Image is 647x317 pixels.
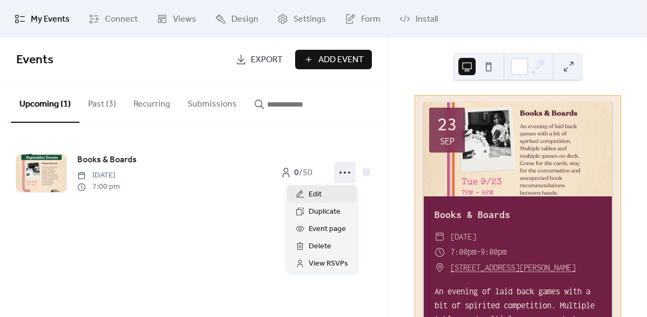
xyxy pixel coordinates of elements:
[337,4,389,34] a: Form
[416,13,438,26] span: Install
[11,82,79,123] button: Upcoming (1)
[361,13,381,26] span: Form
[481,245,506,260] span: 9:00pm
[77,153,137,167] a: Books & Boards
[309,223,346,236] span: Event page
[105,13,138,26] span: Connect
[318,54,364,67] span: Add Event
[77,181,120,193] span: 7:00 pm
[437,114,457,134] div: 23
[391,4,446,34] a: Install
[450,245,476,260] span: 7:00pm
[435,245,445,260] div: ​
[77,154,137,167] span: Books & Boards
[231,13,258,26] span: Design
[269,4,334,34] a: Settings
[251,54,283,67] span: Export
[450,260,576,276] a: [STREET_ADDRESS][PERSON_NAME]
[125,82,179,122] button: Recurring
[81,4,146,34] a: Connect
[6,4,78,34] a: My Events
[149,4,204,34] a: Views
[179,82,245,122] button: Submissions
[294,167,312,180] span: / 50
[173,13,196,26] span: Views
[269,163,323,182] a: 0/50
[79,82,125,122] button: Past (3)
[309,206,341,219] span: Duplicate
[294,164,299,181] b: 0
[207,4,266,34] a: Design
[435,229,445,245] div: ​
[476,245,481,260] span: -
[435,260,445,276] div: ​
[424,207,612,223] div: Books & Boards
[450,229,476,245] span: [DATE]
[309,240,331,253] span: Delete
[294,13,326,26] span: Settings
[309,188,322,201] span: Edit
[440,136,455,146] div: Sep
[228,50,291,69] a: Export
[31,13,70,26] span: My Events
[295,50,372,69] button: Add Event
[16,48,54,72] span: Events
[309,257,348,270] span: View RSVPs
[77,170,120,181] span: [DATE]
